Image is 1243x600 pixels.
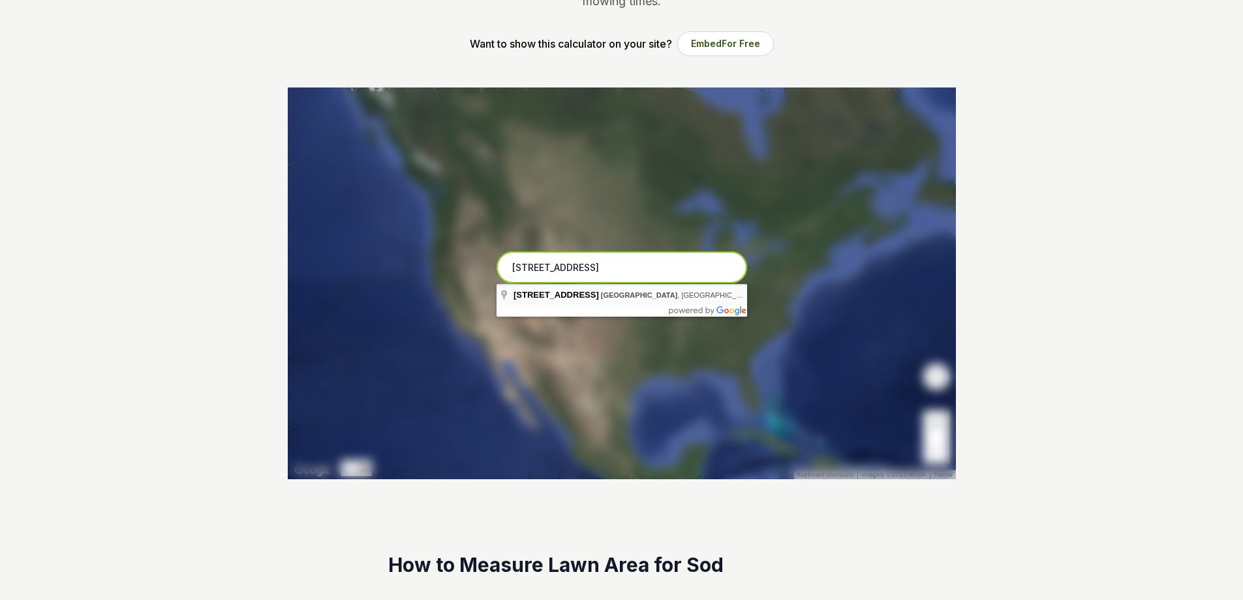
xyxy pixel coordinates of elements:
span: For Free [722,38,760,49]
span: [GEOGRAPHIC_DATA] [601,291,678,299]
h2: How to Measure Lawn Area for Sod [388,552,855,578]
input: Enter your address to get started [497,251,747,284]
span: , [GEOGRAPHIC_DATA] [601,291,756,299]
button: EmbedFor Free [677,31,774,56]
span: [STREET_ADDRESS] [514,290,599,300]
p: Want to show this calculator on your site? [470,36,672,52]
